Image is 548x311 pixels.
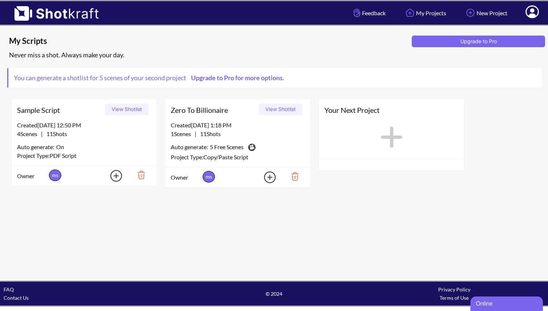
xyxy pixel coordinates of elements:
img: Add Icon [253,169,278,185]
span: Sample Script [17,105,103,115]
span: Zero To Billionaire [171,105,256,115]
button: View Shotlist [259,103,302,115]
button: View Shotlist [105,103,149,115]
div: Project Type: Copy/Paste Script [171,153,305,161]
span: 5 scenes of your second project [98,74,186,82]
a: Upgrade to Pro for more options. [186,74,288,82]
div: Created [DATE] 1:18 PM [171,121,305,130]
div: Created [DATE] 12:50 PM [17,121,151,130]
span: 5 Free Scenes [210,143,244,153]
span: Owner [171,173,201,182]
span: 4 Scenes [17,130,41,137]
span: 11 Shots [196,130,221,137]
img: Hand Icon [352,7,362,19]
span: | [171,130,221,138]
img: Trash Icon [126,169,151,181]
span: Auto generate: [17,143,56,151]
button: Upgrade to Pro [412,36,545,47]
div: Never miss a shot. Always make your day. [7,49,544,61]
a: FAQ [4,286,14,292]
a: Contact Us [4,295,29,301]
div: Privacy Policy [364,285,544,294]
span: Feedback [352,9,386,17]
a: New Project [459,3,513,22]
span: Your Next Project [324,105,458,115]
span: 11 Shots [43,130,67,137]
div: Terms of Use [364,294,544,302]
span: My Scripts [9,36,409,46]
img: Home Icon [404,7,416,19]
span: Auto generate: [171,143,210,153]
span: You can generate a shotlist for [8,68,293,87]
span: | [17,130,67,138]
img: Trash Icon [280,170,305,183]
img: Add Icon [99,168,124,184]
span: © 2024 [184,290,364,298]
iframe: chat widget [470,295,544,311]
img: Add Icon [464,7,477,19]
span: On [56,143,64,151]
span: 1 Scenes [171,130,195,137]
a: My Projects [398,3,452,22]
span: ms [49,169,61,181]
div: Project Type: PDF Script [17,151,151,160]
span: Owner [17,172,47,180]
span: ms [203,171,215,183]
img: Camera Icon [246,142,257,153]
